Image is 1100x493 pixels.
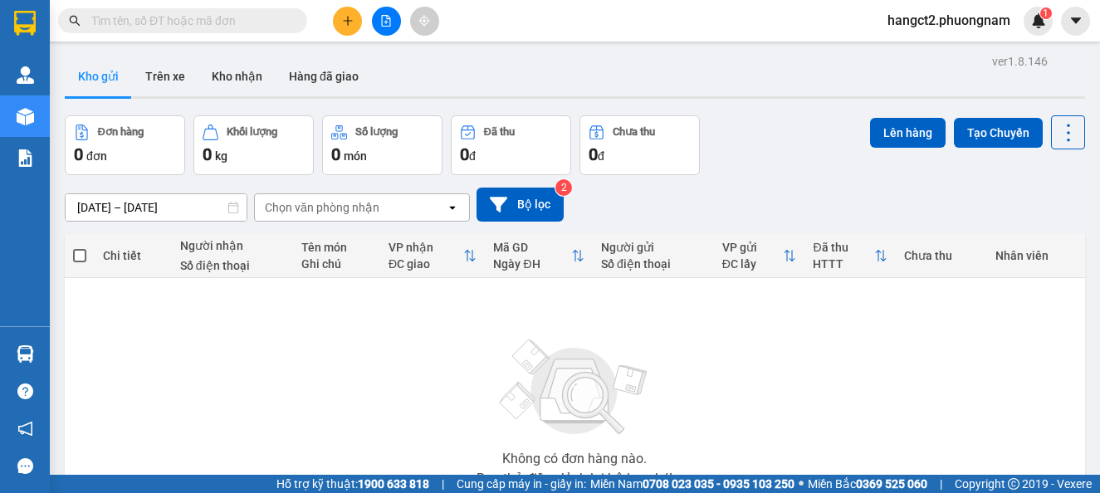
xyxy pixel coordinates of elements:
span: search [69,15,81,27]
img: warehouse-icon [17,66,34,84]
span: aim [418,15,430,27]
button: aim [410,7,439,36]
button: Lên hàng [870,118,946,148]
button: Khối lượng0kg [193,115,314,175]
span: | [940,475,942,493]
div: Nhân viên [995,249,1077,262]
th: Toggle SortBy [714,234,805,278]
button: Trên xe [132,56,198,96]
div: HTTT [813,257,874,271]
th: Toggle SortBy [380,234,485,278]
button: Kho gửi [65,56,132,96]
span: 0 [331,144,340,164]
input: Select a date range. [66,194,247,221]
span: | [442,475,444,493]
div: ver 1.8.146 [992,52,1048,71]
span: đơn [86,149,107,163]
span: copyright [1008,478,1019,490]
span: đ [598,149,604,163]
img: icon-new-feature [1031,13,1046,28]
span: 0 [460,144,469,164]
span: file-add [380,15,392,27]
span: 0 [203,144,212,164]
th: Toggle SortBy [485,234,592,278]
div: Khối lượng [227,126,277,138]
div: Ngày ĐH [493,257,570,271]
div: Chọn văn phòng nhận [265,199,379,216]
span: 0 [74,144,83,164]
span: 0 [589,144,598,164]
div: Đơn hàng [98,126,144,138]
button: Kho nhận [198,56,276,96]
div: Chi tiết [103,249,164,262]
div: ĐC giao [389,257,463,271]
strong: 0369 525 060 [856,477,927,491]
span: Miền Bắc [808,475,927,493]
svg: open [446,201,459,214]
div: Tên món [301,241,372,254]
button: file-add [372,7,401,36]
div: Không có đơn hàng nào. [502,452,647,466]
span: hangct2.phuongnam [874,10,1024,31]
div: VP nhận [389,241,463,254]
div: ĐC lấy [722,257,784,271]
button: Chưa thu0đ [579,115,700,175]
span: question-circle [17,383,33,399]
input: Tìm tên, số ĐT hoặc mã đơn [91,12,287,30]
img: svg+xml;base64,PHN2ZyBjbGFzcz0ibGlzdC1wbHVnX19zdmciIHhtbG5zPSJodHRwOi8vd3d3LnczLm9yZy8yMDAwL3N2Zy... [491,329,658,446]
div: Đã thu [813,241,874,254]
button: Hàng đã giao [276,56,372,96]
div: Chưa thu [613,126,655,138]
span: 1 [1043,7,1049,19]
div: Số lượng [355,126,398,138]
div: Bạn thử điều chỉnh lại bộ lọc nhé! [477,472,672,486]
span: Cung cấp máy in - giấy in: [457,475,586,493]
img: solution-icon [17,149,34,167]
span: đ [469,149,476,163]
span: ⚪️ [799,481,804,487]
span: plus [342,15,354,27]
div: Số điện thoại [601,257,706,271]
span: notification [17,421,33,437]
span: món [344,149,367,163]
span: caret-down [1068,13,1083,28]
strong: 0708 023 035 - 0935 103 250 [643,477,794,491]
div: Người gửi [601,241,706,254]
strong: 1900 633 818 [358,477,429,491]
th: Toggle SortBy [804,234,896,278]
button: Bộ lọc [477,188,564,222]
div: Số điện thoại [180,259,285,272]
sup: 2 [555,179,572,196]
img: warehouse-icon [17,108,34,125]
span: Miền Nam [590,475,794,493]
button: Tạo Chuyến [954,118,1043,148]
div: Chưa thu [904,249,979,262]
span: message [17,458,33,474]
button: Số lượng0món [322,115,442,175]
sup: 1 [1040,7,1052,19]
img: warehouse-icon [17,345,34,363]
button: Đơn hàng0đơn [65,115,185,175]
img: logo-vxr [14,11,36,36]
div: Người nhận [180,239,285,252]
div: Ghi chú [301,257,372,271]
span: Hỗ trợ kỹ thuật: [276,475,429,493]
div: Mã GD [493,241,570,254]
div: VP gửi [722,241,784,254]
div: Đã thu [484,126,515,138]
span: kg [215,149,227,163]
button: Đã thu0đ [451,115,571,175]
button: caret-down [1061,7,1090,36]
button: plus [333,7,362,36]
